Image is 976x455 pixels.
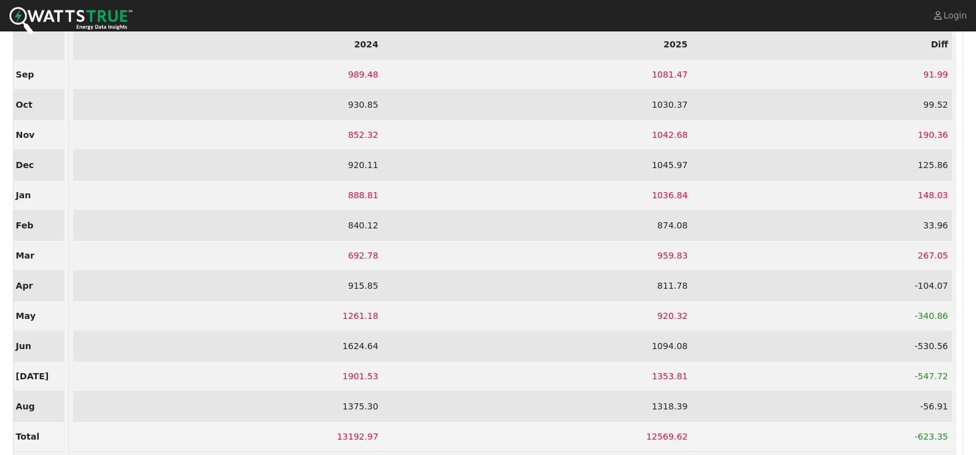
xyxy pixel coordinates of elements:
td: 920.32 [383,301,692,331]
strong: Dec [16,160,34,170]
td: 1353.81 [383,361,692,392]
td: -104.07 [692,271,952,301]
td: 811.78 [383,271,692,301]
strong: Aug [16,401,35,411]
td: 99.52 [692,89,952,119]
td: 874.08 [383,210,692,240]
img: WattsTrue [9,7,132,34]
strong: Mar [16,251,34,260]
td: -56.91 [692,392,952,422]
td: 148.03 [692,180,952,210]
td: 267.05 [692,240,952,270]
td: 1318.39 [383,392,692,422]
td: 1094.08 [383,331,692,361]
td: 190.36 [692,119,952,150]
strong: Jan [16,190,31,200]
strong: May [16,311,36,321]
strong: [DATE] [16,371,49,381]
td: 1375.30 [73,392,383,422]
td: 959.83 [383,240,692,270]
td: 930.85 [73,89,383,119]
td: 12569.62 [383,422,692,452]
td: -623.35 [692,422,952,452]
td: 91.99 [692,59,952,89]
td: 1261.18 [73,301,383,331]
strong: Sep [16,70,34,79]
td: 1901.53 [73,361,383,392]
strong: Diff [930,39,948,49]
td: 13192.97 [73,422,383,452]
td: 1036.84 [383,180,692,210]
td: -530.56 [692,331,952,361]
strong: Total [16,432,39,441]
td: 692.78 [73,240,383,270]
strong: Apr [16,281,33,291]
td: 33.96 [692,210,952,240]
td: 1081.47 [383,59,692,89]
strong: 2024 [354,39,378,49]
td: 125.86 [692,150,952,180]
td: 920.11 [73,150,383,180]
td: -547.72 [692,361,952,392]
td: 852.32 [73,119,383,150]
strong: Oct [16,100,33,110]
td: -340.86 [692,301,952,331]
td: 989.48 [73,59,383,89]
strong: Nov [16,130,35,140]
td: 1045.97 [383,150,692,180]
strong: 2025 [663,39,687,49]
strong: Jun [16,341,31,351]
td: 915.85 [73,271,383,301]
td: 1624.64 [73,331,383,361]
td: 1030.37 [383,89,692,119]
td: 888.81 [73,180,383,210]
strong: Feb [16,220,34,230]
td: 840.12 [73,210,383,240]
td: 1042.68 [383,119,692,150]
